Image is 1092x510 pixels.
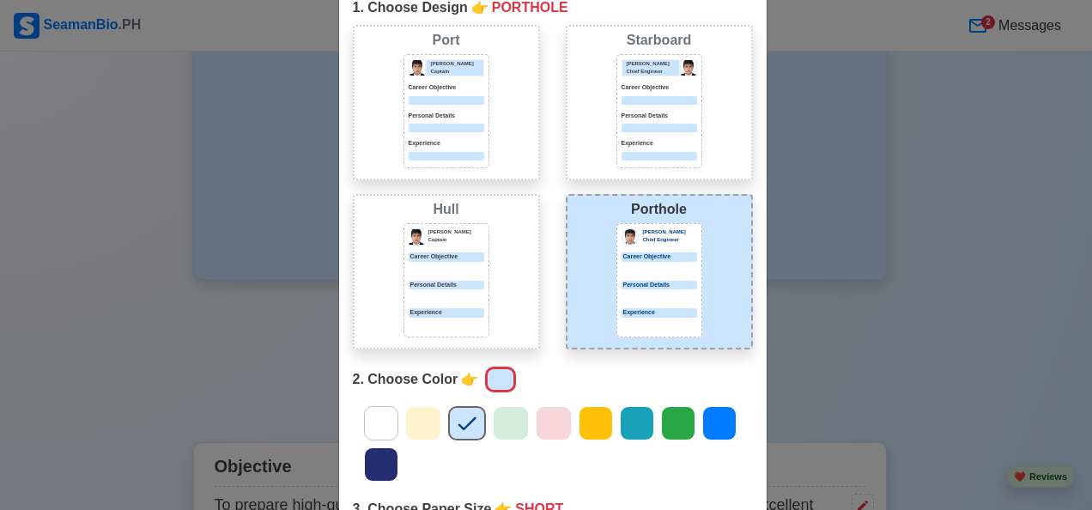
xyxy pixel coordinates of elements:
div: Career Objective [622,252,697,262]
div: Porthole [571,199,748,220]
p: Career Objective [622,83,697,93]
p: Career Objective [409,252,484,262]
p: [PERSON_NAME] [428,228,484,236]
p: Experience [409,308,484,318]
p: Experience [622,139,697,149]
span: point [461,369,478,390]
p: [PERSON_NAME] [643,228,697,236]
p: Chief Engineer [643,236,697,244]
div: 2. Choose Color [353,363,753,396]
p: Personal Details [622,112,697,121]
p: Career Objective [409,83,484,93]
p: Captain [431,68,483,76]
p: Personal Details [409,281,484,290]
div: Hull [358,199,535,220]
p: Chief Engineer [627,68,679,76]
p: [PERSON_NAME] [431,60,483,68]
div: Starboard [571,30,748,51]
div: Port [358,30,535,51]
p: Captain [428,236,484,244]
p: Experience [409,139,484,149]
p: Personal Details [409,112,484,121]
div: Experience [622,308,697,318]
div: Personal Details [622,281,697,290]
p: [PERSON_NAME] [627,60,679,68]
